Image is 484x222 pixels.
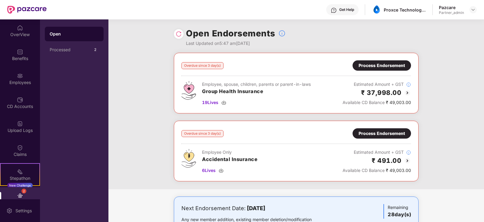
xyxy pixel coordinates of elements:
img: svg+xml;base64,PHN2ZyBpZD0iU2V0dGluZy0yMHgyMCIgeG1sbnM9Imh0dHA6Ly93d3cudzMub3JnLzIwMDAvc3ZnIiB3aW... [6,208,12,214]
img: svg+xml;base64,PHN2ZyBpZD0iQ2xhaW0iIHhtbG5zPSJodHRwOi8vd3d3LnczLm9yZy8yMDAwL3N2ZyIgd2lkdGg9IjIwIi... [17,145,23,151]
img: svg+xml;base64,PHN2ZyBpZD0iRW5kb3JzZW1lbnRzIiB4bWxucz0iaHR0cDovL3d3dy53My5vcmcvMjAwMC9zdmciIHdpZH... [17,193,23,199]
div: Employee Only [202,149,257,156]
div: New Challenge [7,183,33,188]
div: Process Endorsement [359,130,405,137]
div: ₹ 49,003.00 [343,167,411,174]
img: New Pazcare Logo [7,6,47,14]
h2: ₹ 491.00 [372,156,401,166]
div: Proxce Technologies [384,7,426,13]
img: svg+xml;base64,PHN2ZyBpZD0iSG9tZSIgeG1sbnM9Imh0dHA6Ly93d3cudzMub3JnLzIwMDAvc3ZnIiB3aWR0aD0iMjAiIG... [17,25,23,31]
div: Settings [14,208,34,214]
img: svg+xml;base64,PHN2ZyB4bWxucz0iaHR0cDovL3d3dy53My5vcmcvMjAwMC9zdmciIHdpZHRoPSI0Ny43MTQiIGhlaWdodD... [181,81,196,100]
div: Employee, spouse, children, parents or parent-in-laws [202,81,311,88]
img: svg+xml;base64,PHN2ZyBpZD0iSGVscC0zMngzMiIgeG1sbnM9Imh0dHA6Ly93d3cudzMub3JnLzIwMDAvc3ZnIiB3aWR0aD... [331,7,337,13]
img: svg+xml;base64,PHN2ZyB4bWxucz0iaHR0cDovL3d3dy53My5vcmcvMjAwMC9zdmciIHdpZHRoPSI0OS4zMjEiIGhlaWdodD... [181,149,196,168]
h3: 28 day(s) [388,211,411,219]
img: svg+xml;base64,PHN2ZyBpZD0iQmFjay0yMHgyMCIgeG1sbnM9Imh0dHA6Ly93d3cudzMub3JnLzIwMDAvc3ZnIiB3aWR0aD... [404,157,411,164]
img: svg+xml;base64,PHN2ZyBpZD0iRG93bmxvYWQtMzJ4MzIiIHhtbG5zPSJodHRwOi8vd3d3LnczLm9yZy8yMDAwL3N2ZyIgd2... [221,100,226,105]
span: 19 Lives [202,99,218,106]
div: Open [50,31,99,37]
div: 2 [91,46,99,53]
img: svg+xml;base64,PHN2ZyB4bWxucz0iaHR0cDovL3d3dy53My5vcmcvMjAwMC9zdmciIHdpZHRoPSIyMSIgaGVpZ2h0PSIyMC... [17,169,23,175]
div: ₹ 49,003.00 [343,99,411,106]
img: svg+xml;base64,PHN2ZyBpZD0iSW5mb18tXzMyeDMyIiBkYXRhLW5hbWU9IkluZm8gLSAzMngzMiIgeG1sbnM9Imh0dHA6Ly... [406,82,411,87]
div: Remaining [383,204,411,219]
div: Partner_admin [439,10,464,15]
img: svg+xml;base64,PHN2ZyBpZD0iQ0RfQWNjb3VudHMiIGRhdGEtbmFtZT0iQ0QgQWNjb3VudHMiIHhtbG5zPSJodHRwOi8vd3... [17,97,23,103]
span: Available CD Balance [343,168,385,173]
div: Processed [50,47,91,52]
h2: ₹ 37,998.00 [361,88,402,98]
span: Available CD Balance [343,100,385,105]
img: asset%201.png [372,5,381,14]
div: Next Endorsement Date: [181,204,331,213]
div: Estimated Amount + GST [343,81,411,88]
img: svg+xml;base64,PHN2ZyBpZD0iQmVuZWZpdHMiIHhtbG5zPSJodHRwOi8vd3d3LnczLm9yZy8yMDAwL3N2ZyIgd2lkdGg9Ij... [17,49,23,55]
div: Pazcare [439,5,464,10]
div: Get Help [339,7,354,12]
div: Overdue since 3 day(s) [181,62,224,69]
h3: Group Health Insurance [202,88,311,96]
img: svg+xml;base64,PHN2ZyBpZD0iVXBsb2FkX0xvZ3MiIGRhdGEtbmFtZT0iVXBsb2FkIExvZ3MiIHhtbG5zPSJodHRwOi8vd3... [17,121,23,127]
div: Last Updated on 5:47 am[DATE] [186,40,286,47]
img: svg+xml;base64,PHN2ZyBpZD0iSW5mb18tXzMyeDMyIiBkYXRhLW5hbWU9IkluZm8gLSAzMngzMiIgeG1sbnM9Imh0dHA6Ly... [406,150,411,155]
h1: Open Endorsements [186,27,275,40]
b: [DATE] [247,205,265,211]
div: Stepathon [1,175,39,181]
img: svg+xml;base64,PHN2ZyBpZD0iQmFjay0yMHgyMCIgeG1sbnM9Imh0dHA6Ly93d3cudzMub3JnLzIwMDAvc3ZnIiB3aWR0aD... [404,89,411,96]
h3: Accidental Insurance [202,156,257,163]
img: svg+xml;base64,PHN2ZyBpZD0iRG93bmxvYWQtMzJ4MzIiIHhtbG5zPSJodHRwOi8vd3d3LnczLm9yZy8yMDAwL3N2ZyIgd2... [219,168,224,173]
img: svg+xml;base64,PHN2ZyBpZD0iUmVsb2FkLTMyeDMyIiB4bWxucz0iaHR0cDovL3d3dy53My5vcmcvMjAwMC9zdmciIHdpZH... [176,31,182,37]
span: 6 Lives [202,167,216,174]
img: svg+xml;base64,PHN2ZyBpZD0iSW5mb18tXzMyeDMyIiBkYXRhLW5hbWU9IkluZm8gLSAzMngzMiIgeG1sbnM9Imh0dHA6Ly... [278,30,286,37]
div: Process Endorsement [359,62,405,69]
div: Overdue since 3 day(s) [181,130,224,137]
div: 2 [22,189,26,193]
img: svg+xml;base64,PHN2ZyBpZD0iRHJvcGRvd24tMzJ4MzIiIHhtbG5zPSJodHRwOi8vd3d3LnczLm9yZy8yMDAwL3N2ZyIgd2... [471,7,476,12]
img: svg+xml;base64,PHN2ZyBpZD0iRW1wbG95ZWVzIiB4bWxucz0iaHR0cDovL3d3dy53My5vcmcvMjAwMC9zdmciIHdpZHRoPS... [17,73,23,79]
div: Estimated Amount + GST [343,149,411,156]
